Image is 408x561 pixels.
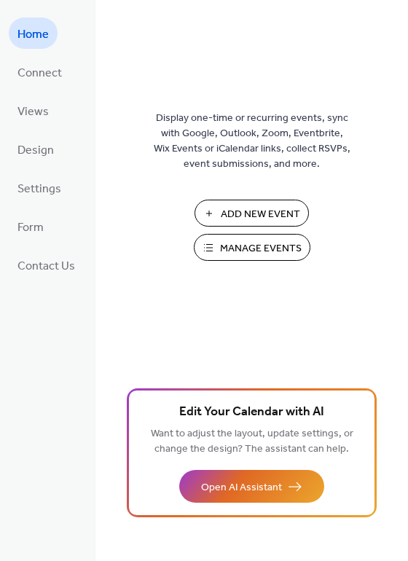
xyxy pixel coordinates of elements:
span: Manage Events [220,241,302,256]
span: Design [17,139,54,162]
span: Settings [17,178,61,200]
span: Want to adjust the layout, update settings, or change the design? The assistant can help. [151,424,353,459]
a: Connect [9,56,71,87]
button: Open AI Assistant [179,470,324,503]
a: Home [9,17,58,49]
span: Open AI Assistant [201,480,282,495]
a: Settings [9,172,70,203]
a: Design [9,133,63,165]
span: Contact Us [17,255,75,278]
span: Edit Your Calendar with AI [179,402,324,423]
span: Views [17,101,49,123]
a: Contact Us [9,249,84,280]
span: Display one-time or recurring events, sync with Google, Outlook, Zoom, Eventbrite, Wix Events or ... [154,111,350,172]
a: Form [9,211,52,242]
span: Add New Event [221,207,300,222]
span: Home [17,23,49,46]
span: Form [17,216,44,239]
a: Views [9,95,58,126]
button: Add New Event [195,200,309,227]
span: Connect [17,62,62,85]
button: Manage Events [194,234,310,261]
